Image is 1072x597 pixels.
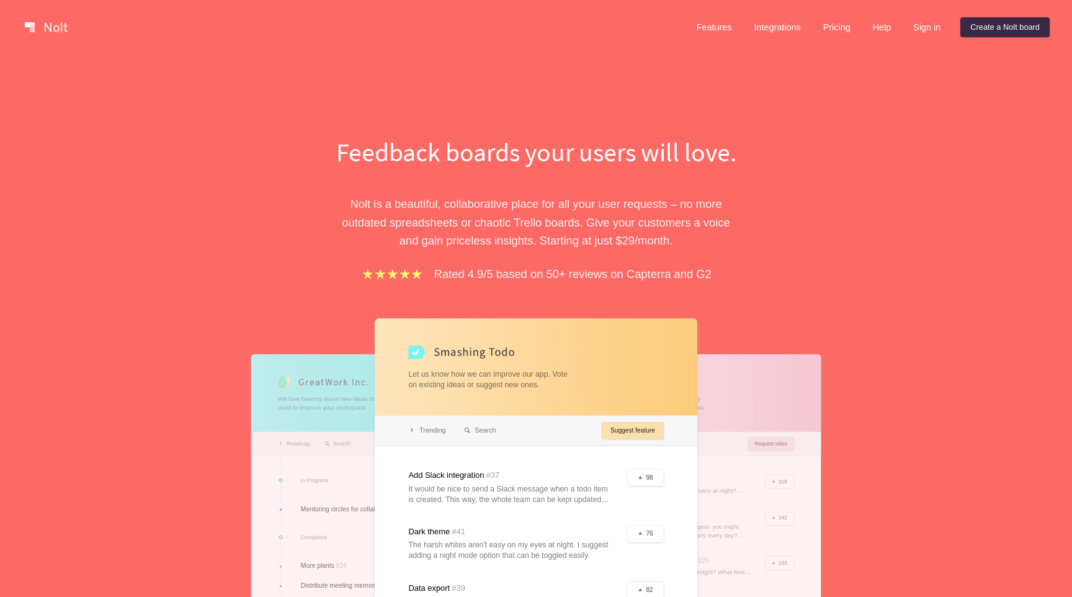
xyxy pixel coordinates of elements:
[687,17,742,37] a: Features
[903,17,950,37] a: Sign in
[863,17,901,37] a: Help
[813,17,860,37] a: Pricing
[360,267,424,281] img: stars.b067e34983.png
[744,17,810,37] a: Integrations
[322,134,750,170] h1: Feedback boards your users will love.
[322,195,750,249] p: Nolt is a beautiful, collaborative place for all your user requests – no more outdated spreadshee...
[434,265,712,283] p: Rated 4.9/5 based on 50+ reviews on Capterra and G2
[960,17,1050,37] a: Create a Nolt board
